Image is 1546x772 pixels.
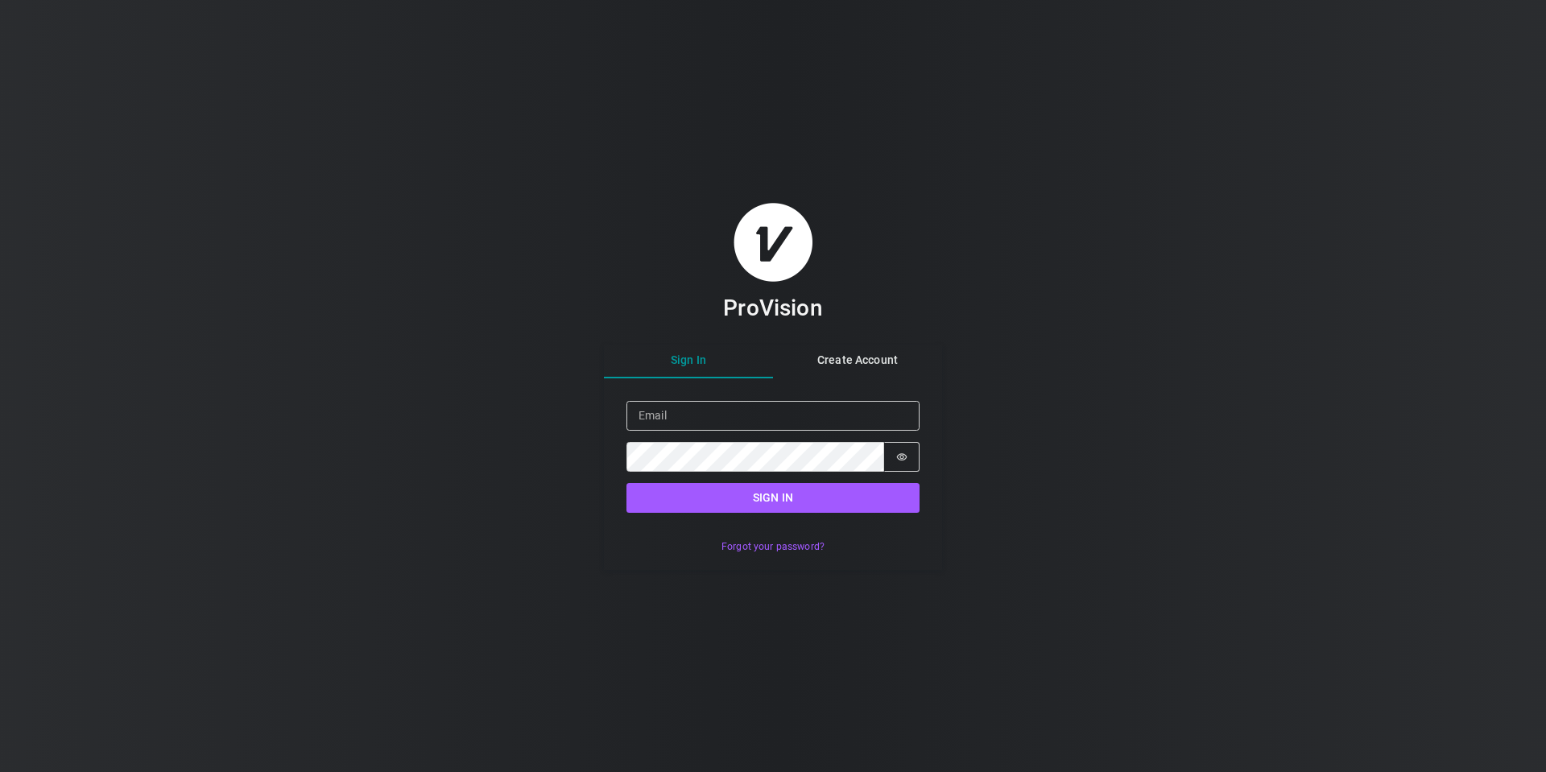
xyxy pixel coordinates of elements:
button: Show password [884,442,920,472]
h3: ProVision [723,294,822,322]
button: Forgot your password? [713,535,833,559]
button: Create Account [773,343,942,378]
input: Email [626,401,920,431]
button: Sign In [604,343,773,378]
button: Sign in [626,483,920,513]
